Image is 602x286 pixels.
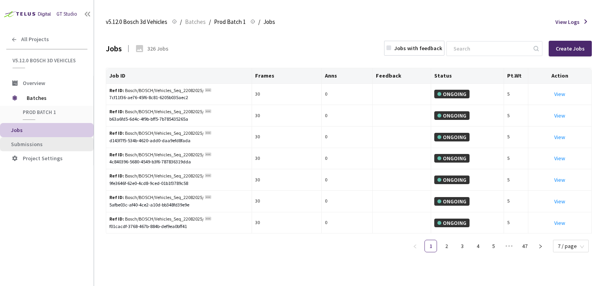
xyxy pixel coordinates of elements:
span: Batches [185,17,206,27]
a: View [554,219,565,226]
a: View [554,112,565,119]
span: Jobs [263,17,275,27]
th: Anns [322,68,373,84]
th: Feedback [373,68,431,84]
li: / [209,17,211,27]
div: Bosch/BOSCH/Vehicles_Seq_22082025/batch-8917753/vehicles_3d_bev_sequence_4bca4962c89c8bfac20d1d84... [109,87,203,94]
td: 30 [252,191,322,212]
span: Jobs [11,127,23,134]
div: 326 Jobs [147,44,169,53]
div: Bosch/BOSCH/Vehicles_Seq_22082025/batch-8917613/vehicles_3d_bev_sequence_ac38953995f74a446b6bcccb... [109,130,203,137]
li: Next Page [534,240,547,252]
b: Ref ID: [109,173,124,179]
th: Status [431,68,504,84]
td: 5 [504,105,528,127]
span: Overview [23,80,45,87]
div: Bosch/BOSCH/Vehicles_Seq_22082025/batch-8971032/vehicles_3d_bev_sequence_70039fc4616aced603002265... [109,215,203,223]
div: b63a6fd5-6d4c-4f9b-bff5-7b785435265a [109,116,248,123]
div: 4c840396-5680-4549-b3f6-787836319dda [109,158,248,166]
div: Bosch/BOSCH/Vehicles_Seq_22082025/batch-8965828/vehicles_3d_bev_sequence_9d75a7c907fefea9d302cbba... [109,172,203,180]
a: 5 [488,240,499,252]
a: View [554,155,565,162]
div: f01cacdf-3768-467b-884b-def9ea0bff41 [109,223,248,230]
td: 5 [504,148,528,170]
div: d143f7f5-534b-4620-add0-daa9efd8fada [109,137,248,145]
div: ONGOING [434,219,470,227]
button: left [409,240,421,252]
td: 5 [504,212,528,234]
td: 5 [504,169,528,191]
li: 5 [487,240,500,252]
button: right [534,240,547,252]
b: Ref ID: [109,130,124,136]
a: 2 [441,240,452,252]
li: 2 [440,240,453,252]
td: 30 [252,127,322,148]
div: Bosch/BOSCH/Vehicles_Seq_22082025/batch-8972723/vehicles_3d_bev_sequence_9d43af3216baf676b040d24d... [109,108,203,116]
td: 5 [504,127,528,148]
div: Jobs [106,42,122,54]
span: Submissions [11,141,43,148]
div: 9fe3646f-62e0-4cd8-9ced-01b1f3789c58 [109,180,248,187]
span: right [538,244,543,249]
div: ONGOING [434,154,470,163]
th: Frames [252,68,322,84]
th: Action [528,68,592,84]
div: ONGOING [434,197,470,206]
div: Bosch/BOSCH/Vehicles_Seq_22082025/batch-8967000/vehicles_3d_bev_sequence_eda259af1ab4912518112528... [109,151,203,159]
span: Project Settings [23,155,63,162]
b: Ref ID: [109,109,124,114]
b: Ref ID: [109,216,124,222]
li: Next 5 Pages [503,240,515,252]
td: 5 [504,84,528,105]
b: Ref ID: [109,152,124,157]
div: ONGOING [434,90,470,98]
div: Bosch/BOSCH/Vehicles_Seq_22082025/batch-8972780/vehicles_3d_bev_sequence_6647e968baa29ef4ff0cee0a... [109,194,203,201]
div: Jobs with feedback [394,44,442,52]
b: Ref ID: [109,87,124,93]
span: Prod Batch 1 [214,17,246,27]
a: View [554,134,565,141]
a: 4 [472,240,484,252]
span: View Logs [555,18,580,26]
span: 7 / page [558,240,584,252]
div: ONGOING [434,176,470,184]
div: ONGOING [434,111,470,120]
a: View [554,176,565,183]
span: ••• [503,240,515,252]
td: 30 [252,169,322,191]
span: All Projects [21,36,49,43]
div: ONGOING [434,133,470,141]
a: View [554,198,565,205]
td: 30 [252,105,322,127]
a: Batches [183,17,207,26]
a: View [554,91,565,98]
td: 30 [252,148,322,170]
td: 0 [322,105,373,127]
td: 0 [322,127,373,148]
span: left [413,244,417,249]
a: 47 [519,240,531,252]
input: Search [449,42,532,56]
th: Job ID [106,68,252,84]
a: 1 [425,240,437,252]
td: 0 [322,212,373,234]
div: 5afbe03c-af40-4ce2-a10d-bb348fd39e9e [109,201,248,209]
li: / [258,17,260,27]
th: Pt.Wt [504,68,528,84]
span: Prod Batch 1 [23,109,81,116]
b: Ref ID: [109,194,124,200]
td: 30 [252,212,322,234]
div: 7cf11f36-ae76-45f6-8c81-6205b035aec2 [109,94,248,101]
td: 30 [252,84,322,105]
a: 3 [456,240,468,252]
span: Batches [27,90,80,106]
div: GT Studio [56,10,77,18]
td: 5 [504,191,528,212]
div: Page Size [553,240,589,249]
div: Create Jobs [556,45,585,52]
td: 0 [322,169,373,191]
